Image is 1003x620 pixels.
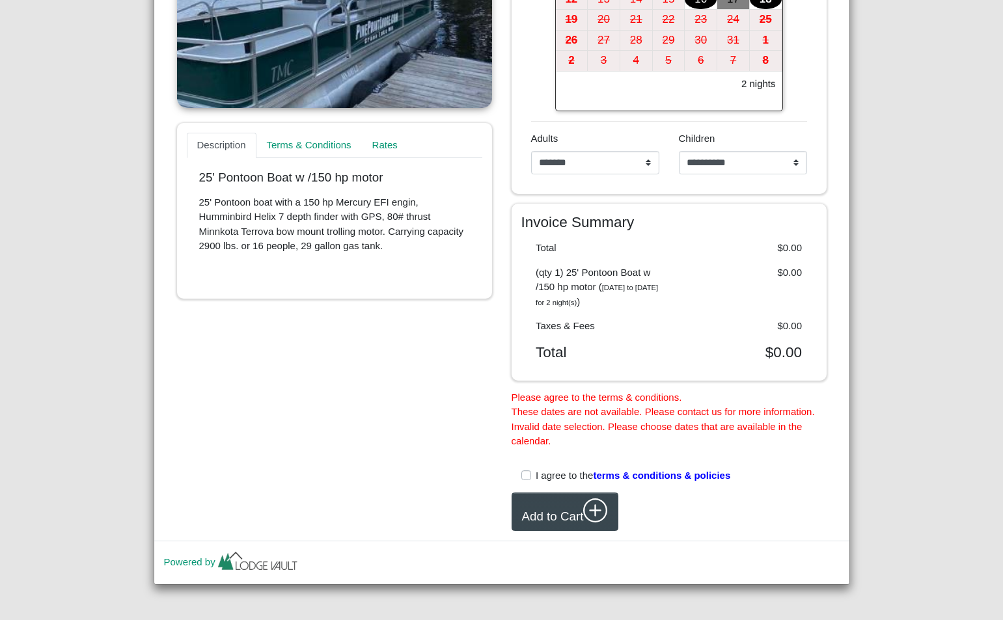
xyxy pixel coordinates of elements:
button: 26 [556,31,588,51]
div: 25 [750,10,782,30]
li: These dates are not available. Please contact us for more information. [512,405,827,420]
div: 27 [588,31,620,51]
svg: plus circle [583,498,608,523]
div: $0.00 [669,319,812,334]
a: Powered by [164,556,300,567]
div: Total [526,344,669,361]
li: Invalid date selection. Please choose dates that are available in the calendar. [512,420,827,449]
div: 22 [653,10,685,30]
button: Add to Cartplus circle [512,492,618,531]
h4: Invoice Summary [521,213,817,231]
button: 25 [750,10,782,31]
p: 25' Pontoon Boat w /150 hp motor [199,170,470,185]
div: 19 [556,10,588,30]
div: 8 [750,51,782,71]
div: $0.00 [669,265,812,310]
div: 3 [588,51,620,71]
div: 5 [653,51,685,71]
div: 20 [588,10,620,30]
span: Children [679,133,715,144]
button: 3 [588,51,620,72]
span: Adults [531,133,558,144]
div: 30 [685,31,717,51]
button: 22 [653,10,685,31]
div: 26 [556,31,588,51]
button: 23 [685,10,717,31]
span: terms & conditions & policies [593,470,730,481]
div: 1 [750,31,782,51]
div: Total [526,241,669,256]
div: 21 [620,10,652,30]
div: 28 [620,31,652,51]
button: 21 [620,10,653,31]
button: 24 [717,10,750,31]
div: Taxes & Fees [526,319,669,334]
p: 25' Pontoon boat with a 150 hp Mercury EFI engin, Humminbird Helix 7 depth finder with GPS, 80# t... [199,195,470,254]
button: 1 [750,31,782,51]
i: [DATE] to [DATE] for 2 night(s) [536,284,658,306]
button: 28 [620,31,653,51]
div: $0.00 [669,344,812,361]
button: 4 [620,51,653,72]
div: 29 [653,31,685,51]
button: 20 [588,10,620,31]
div: 23 [685,10,717,30]
h6: 2 nights [741,78,776,90]
div: $0.00 [669,241,812,256]
div: 24 [717,10,749,30]
button: 5 [653,51,685,72]
button: 7 [717,51,750,72]
button: 19 [556,10,588,31]
button: 8 [750,51,782,72]
li: Please agree to the terms & conditions. [512,390,827,405]
button: 31 [717,31,750,51]
div: 7 [717,51,749,71]
button: 6 [685,51,717,72]
a: Description [187,133,256,159]
div: 2 [556,51,588,71]
div: 4 [620,51,652,71]
a: Terms & Conditions [256,133,362,159]
label: I agree to the [536,468,730,483]
button: 30 [685,31,717,51]
button: 2 [556,51,588,72]
button: 29 [653,31,685,51]
div: 6 [685,51,717,71]
img: lv-small.ca335149.png [215,548,300,577]
button: 27 [588,31,620,51]
a: Rates [362,133,408,159]
div: (qty 1) 25' Pontoon Boat w /150 hp motor ( ) [526,265,669,310]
